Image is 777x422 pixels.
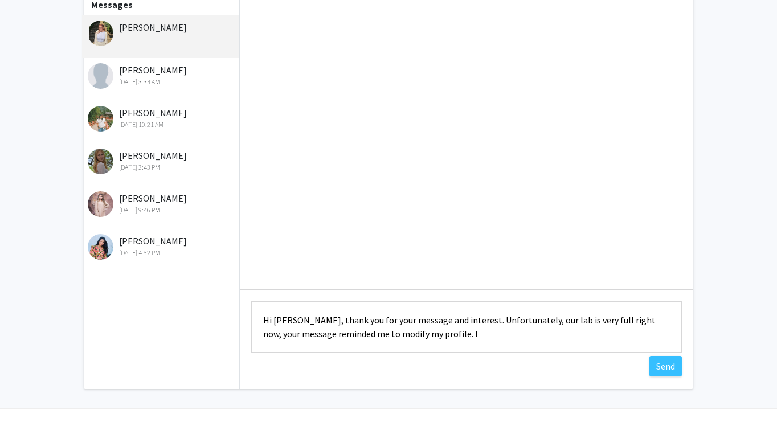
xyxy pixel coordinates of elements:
[649,356,682,376] button: Send
[88,21,113,46] img: Jade Bluestone
[88,21,236,34] div: [PERSON_NAME]
[88,63,113,89] img: Nabil Farid
[88,234,113,260] img: Mercedez Swencki
[88,106,236,130] div: [PERSON_NAME]
[88,162,236,173] div: [DATE] 3:43 PM
[88,234,236,258] div: [PERSON_NAME]
[88,191,113,217] img: Kate Rodriguez
[88,191,236,215] div: [PERSON_NAME]
[9,371,48,413] iframe: Chat
[88,248,236,258] div: [DATE] 4:52 PM
[88,77,236,87] div: [DATE] 3:34 AM
[88,149,236,173] div: [PERSON_NAME]
[251,301,682,353] textarea: Message
[88,205,236,215] div: [DATE] 9:46 PM
[88,149,113,174] img: Asiya Sharipova
[88,106,113,132] img: Arhyen Flores
[88,63,236,87] div: [PERSON_NAME]
[88,120,236,130] div: [DATE] 10:21 AM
